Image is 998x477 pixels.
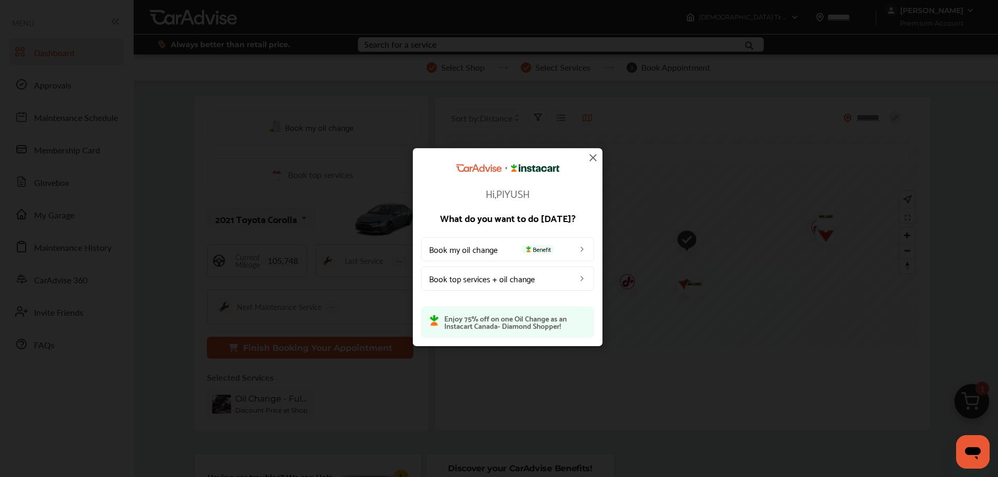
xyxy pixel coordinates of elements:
[578,245,586,253] img: left_arrow_icon.0f472efe.svg
[956,435,990,469] iframe: Button to launch messaging window
[421,213,594,222] p: What do you want to do [DATE]?
[578,274,586,282] img: left_arrow_icon.0f472efe.svg
[456,164,560,172] img: CarAdvise Instacart Logo
[421,266,594,290] a: Book top services + oil change
[524,246,533,252] img: instacart-icon.73bd83c2.svg
[587,151,599,164] img: close-icon.a004319c.svg
[521,245,554,253] span: Benefit
[444,314,586,329] p: Enjoy 75% off on one Oil Change as an Instacart Canada- Diamond Shopper!
[430,314,439,326] img: instacart-icon.73bd83c2.svg
[421,237,594,261] a: Book my oil changeBenefit
[421,187,594,198] p: Hi, PIYUSH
